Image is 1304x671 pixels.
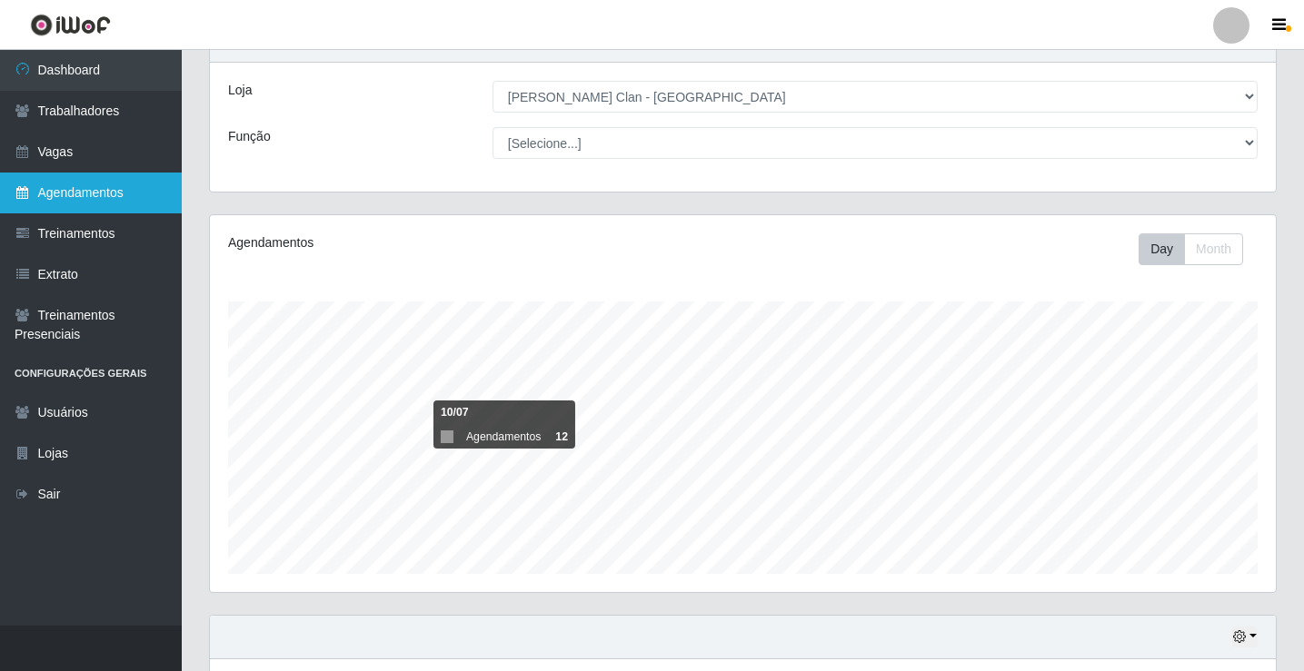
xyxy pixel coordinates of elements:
[1139,233,1185,265] button: Day
[228,127,271,146] label: Função
[228,233,642,252] div: Agendamentos
[1184,233,1243,265] button: Month
[1139,233,1258,265] div: Toolbar with button groups
[228,81,252,100] label: Loja
[30,14,111,36] img: CoreUI Logo
[1139,233,1243,265] div: First group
